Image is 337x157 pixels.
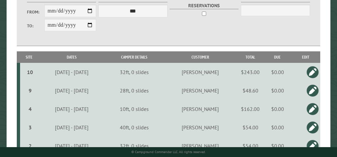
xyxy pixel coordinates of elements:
[39,87,104,94] div: [DATE] - [DATE]
[237,63,264,81] td: $243.00
[105,63,163,81] td: 32ft, 0 slides
[237,51,264,63] th: Total
[105,100,163,118] td: 10ft, 0 slides
[23,69,37,75] div: 10
[237,137,264,155] td: $54.00
[38,51,105,63] th: Dates
[39,124,104,131] div: [DATE] - [DATE]
[105,81,163,100] td: 28ft, 0 slides
[39,69,104,75] div: [DATE] - [DATE]
[27,9,44,15] label: From:
[164,81,237,100] td: [PERSON_NAME]
[164,137,237,155] td: [PERSON_NAME]
[237,81,264,100] td: $48.60
[23,87,37,94] div: 9
[20,51,38,63] th: Site
[105,137,163,155] td: 32ft, 0 slides
[39,143,104,149] div: [DATE] - [DATE]
[264,63,292,81] td: $0.00
[164,118,237,137] td: [PERSON_NAME]
[105,51,163,63] th: Camper Details
[39,106,104,112] div: [DATE] - [DATE]
[237,118,264,137] td: $54.00
[264,81,292,100] td: $0.00
[131,150,206,154] small: © Campground Commander LLC. All rights reserved.
[264,51,292,63] th: Due
[105,118,163,137] td: 40ft, 0 slides
[23,143,37,149] div: 2
[264,137,292,155] td: $0.00
[164,100,237,118] td: [PERSON_NAME]
[27,23,44,29] label: To:
[164,63,237,81] td: [PERSON_NAME]
[264,100,292,118] td: $0.00
[23,106,37,112] div: 4
[237,100,264,118] td: $162.00
[164,51,237,63] th: Customer
[264,118,292,137] td: $0.00
[292,51,320,63] th: Edit
[23,124,37,131] div: 3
